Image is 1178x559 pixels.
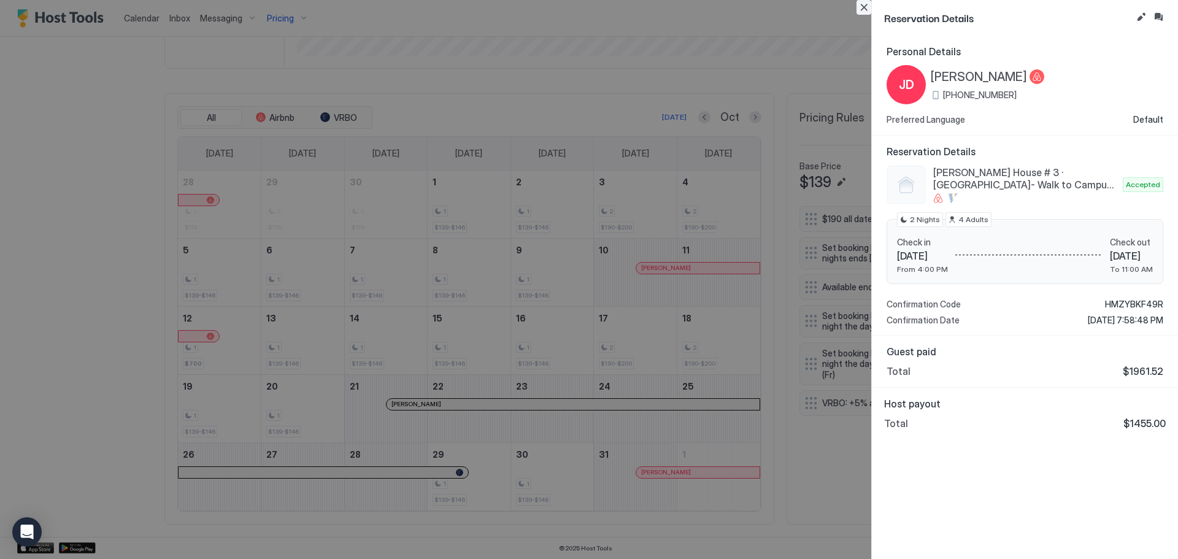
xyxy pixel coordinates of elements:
[887,299,961,310] span: Confirmation Code
[897,264,948,274] span: From 4:00 PM
[1110,250,1153,262] span: [DATE]
[1123,417,1166,430] span: $1455.00
[1123,365,1163,377] span: $1961.52
[1151,10,1166,25] button: Inbox
[12,517,42,547] div: Open Intercom Messenger
[887,45,1163,58] span: Personal Details
[887,345,1163,358] span: Guest paid
[899,75,914,94] span: JD
[933,166,1118,191] span: [PERSON_NAME] House # 3 · [GEOGRAPHIC_DATA]- Walk to Campus & Downtown
[1133,114,1163,125] span: Default
[884,398,1166,410] span: Host payout
[1110,264,1153,274] span: To 11:00 AM
[1134,10,1149,25] button: Edit reservation
[887,365,910,377] span: Total
[887,315,960,326] span: Confirmation Date
[884,417,908,430] span: Total
[897,250,948,262] span: [DATE]
[884,10,1131,25] span: Reservation Details
[887,114,965,125] span: Preferred Language
[1088,315,1163,326] span: [DATE] 7:58:48 PM
[897,237,948,248] span: Check in
[931,69,1027,85] span: [PERSON_NAME]
[943,90,1017,101] span: [PHONE_NUMBER]
[958,214,988,225] span: 4 Adults
[1126,179,1160,190] span: Accepted
[887,145,1163,158] span: Reservation Details
[1110,237,1153,248] span: Check out
[1105,299,1163,310] span: HMZYBKF49R
[910,214,940,225] span: 2 Nights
